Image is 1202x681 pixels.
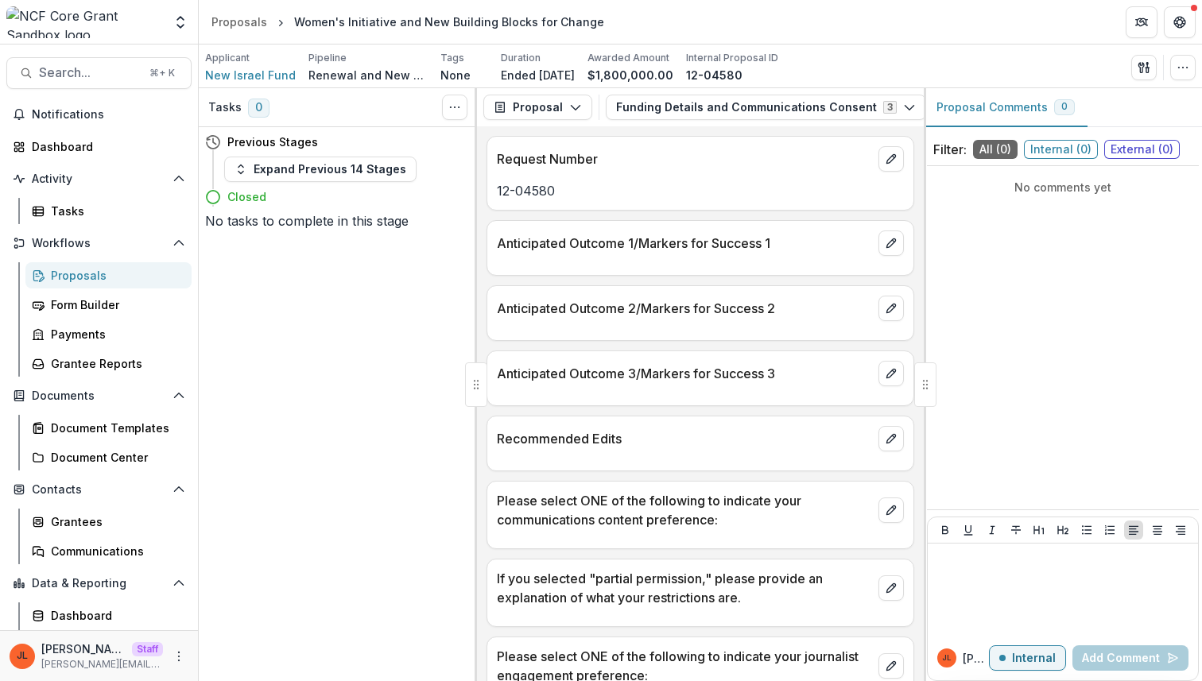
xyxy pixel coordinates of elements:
button: edit [878,426,904,451]
button: Align Left [1124,520,1143,540]
a: Payments [25,321,192,347]
a: Form Builder [25,292,192,318]
div: Dashboard [51,607,179,624]
a: Document Templates [25,415,192,441]
span: Documents [32,389,166,403]
button: Align Right [1171,520,1190,540]
p: Internal [1012,652,1056,665]
div: Document Templates [51,420,179,436]
button: edit [878,497,904,523]
button: Toggle View Cancelled Tasks [442,95,467,120]
button: Heading 2 [1053,520,1072,540]
button: Expand Previous 14 Stages [224,157,417,182]
div: ⌘ + K [146,64,178,82]
span: 0 [248,99,269,118]
button: Partners [1126,6,1157,38]
div: Grantees [51,513,179,530]
button: edit [878,296,904,321]
div: Jeanne Locker [17,651,28,661]
button: Open Contacts [6,477,192,502]
div: Communications [51,543,179,559]
button: Strike [1006,520,1026,540]
a: Proposals [205,10,273,33]
p: None [440,67,471,83]
span: Notifications [32,108,185,122]
button: Open Workflows [6,230,192,256]
p: Please select ONE of the following to indicate your communications content preference: [497,491,872,529]
button: Open entity switcher [169,6,192,38]
span: External ( 0 ) [1104,140,1180,159]
div: Proposals [51,267,179,284]
a: New Israel Fund [205,67,296,83]
a: Document Center [25,444,192,470]
button: Underline [959,520,978,540]
p: Filter: [933,140,967,159]
div: Tasks [51,203,179,219]
p: $1,800,000.00 [587,67,673,83]
a: Communications [25,538,192,564]
p: [PERSON_NAME] [963,650,989,667]
button: Proposal Comments [924,88,1088,127]
button: Funding Details and Communications Consent3 [606,95,926,120]
div: Grantee Reports [51,355,179,372]
button: Ordered List [1100,520,1119,540]
span: All ( 0 ) [973,140,1018,159]
div: Proposals [211,14,267,30]
p: Ended [DATE] [501,67,575,83]
h4: Previous Stages [227,133,318,150]
p: [PERSON_NAME] [41,640,126,657]
div: Jeanne Locker [942,654,952,662]
a: Tasks [25,198,192,224]
span: Search... [39,65,140,80]
p: Renewal and New Grants Pipeline [308,67,428,83]
p: Duration [501,51,541,65]
p: 12-04580 [497,181,904,200]
h4: Closed [227,188,266,205]
button: Align Center [1148,520,1167,540]
div: Document Center [51,449,179,466]
p: 12-04580 [686,67,743,83]
a: Dashboard [6,133,192,160]
div: Women's Initiative and New Building Blocks for Change [294,14,604,30]
div: Dashboard [32,138,179,155]
img: NCF Core Grant Sandbox logo [6,6,163,38]
p: Anticipated Outcome 2/Markers for Success 2 [497,299,872,318]
button: Heading 1 [1029,520,1049,540]
button: Open Data & Reporting [6,571,192,596]
button: Search... [6,57,192,89]
button: Notifications [6,102,192,127]
a: Proposals [25,262,192,288]
span: Contacts [32,483,166,497]
p: Anticipated Outcome 1/Markers for Success 1 [497,234,872,253]
p: Request Number [497,149,872,168]
a: Grantee Reports [25,350,192,377]
span: Internal ( 0 ) [1024,140,1098,159]
nav: breadcrumb [205,10,611,33]
p: No comments yet [933,179,1192,195]
a: Grantees [25,509,192,535]
div: Payments [51,326,179,342]
p: Tags [440,51,464,65]
span: Data & Reporting [32,577,166,590]
p: Staff [132,642,163,656]
span: Activity [32,172,166,186]
button: Bullet List [1077,520,1096,540]
span: 0 [1061,101,1068,112]
button: edit [878,361,904,386]
button: Add Comment [1072,645,1188,671]
p: Internal Proposal ID [686,51,778,65]
button: edit [878,146,904,172]
a: Dashboard [25,602,192,629]
button: Bold [936,520,955,540]
p: Awarded Amount [587,51,669,65]
h5: No tasks to complete in this stage [205,211,464,230]
p: Recommended Edits [497,429,872,448]
button: edit [878,230,904,256]
p: [PERSON_NAME][EMAIL_ADDRESS][DOMAIN_NAME] [41,657,163,671]
button: Internal [989,645,1066,671]
button: edit [878,653,904,679]
button: Open Activity [6,166,192,192]
button: Proposal [483,95,592,120]
h3: Tasks [208,101,242,114]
